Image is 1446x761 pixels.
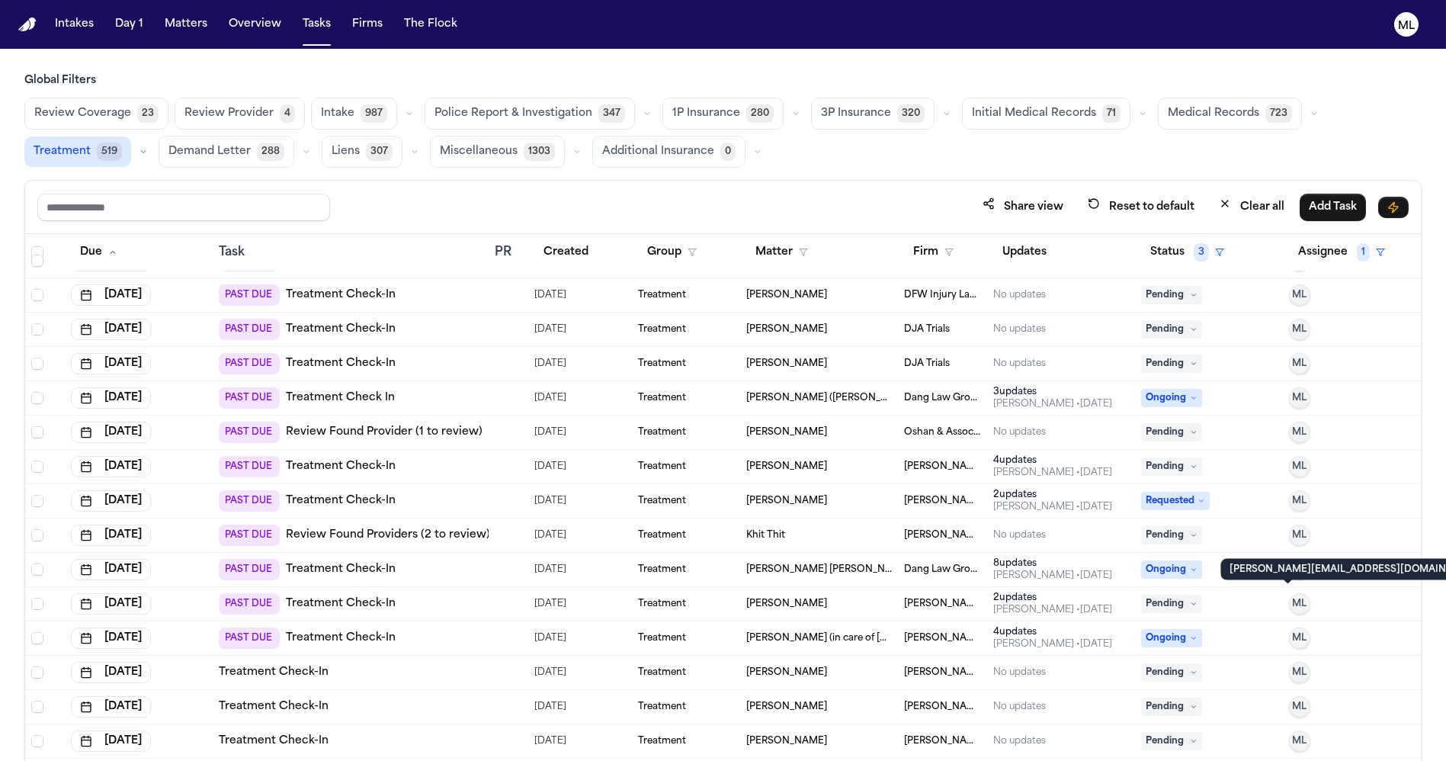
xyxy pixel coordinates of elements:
[534,490,566,512] span: 7/7/2025, 7:48:39 PM
[1292,598,1307,610] span: ML
[746,564,892,576] span: Adan Christian Gomez
[1292,358,1307,370] span: ML
[18,18,37,32] img: Finch Logo
[746,358,827,370] span: Arvin Tapia
[534,387,566,409] span: 6/30/2025, 1:25:15 PM
[904,323,950,336] span: DJA Trials
[1292,426,1307,438] span: ML
[746,632,892,644] span: Laylah Rada (in care of Lisa Rada)
[1210,193,1294,221] button: Clear all
[31,529,43,541] span: Select row
[1265,104,1292,123] span: 723
[219,559,280,580] span: PAST DUE
[286,459,396,474] a: Treatment Check-In
[524,143,555,161] span: 1303
[1289,696,1310,718] button: ML
[219,699,329,714] a: Treatment Check-In
[638,323,686,336] span: Treatment
[904,358,950,370] span: DJA Trials
[904,701,980,713] span: Steele Adams Hosman
[1102,104,1121,123] span: 71
[993,358,1046,370] div: No updates
[962,98,1130,130] button: Initial Medical Records71
[1289,730,1310,752] button: ML
[534,696,566,718] span: 9/9/2025, 3:13:52 PM
[366,143,393,161] span: 307
[1378,197,1409,218] button: Immediate Task
[97,143,122,161] span: 519
[286,493,396,509] a: Treatment Check-In
[993,638,1112,650] div: Last updated by Michelle Landazabal at 9/12/2025, 1:39:23 PM
[109,11,149,38] a: Day 1
[31,461,43,473] span: Select row
[430,136,565,168] button: Miscellaneous1303
[1289,662,1310,683] button: ML
[219,422,280,443] span: PAST DUE
[31,426,43,438] span: Select row
[168,144,251,159] span: Demand Letter
[219,628,280,649] span: PAST DUE
[24,98,168,130] button: Review Coverage23
[993,426,1046,438] div: No updates
[972,106,1096,121] span: Initial Medical Records
[534,559,566,580] span: 5/2/2025, 10:12:19 AM
[18,18,37,32] a: Home
[31,495,43,507] span: Select row
[993,604,1112,616] div: Last updated by Jessica Barrett at 10/8/2025, 5:33:59 PM
[638,701,686,713] span: Treatment
[71,730,151,752] button: [DATE]
[993,454,1112,467] div: 4 update s
[746,461,827,473] span: Maria Arnold
[434,106,592,121] span: Police Report & Investigation
[746,323,827,336] span: Julia Hively
[720,143,736,161] span: 0
[1141,698,1202,716] span: Pending
[534,593,566,615] span: 9/3/2025, 3:20:34 PM
[34,144,91,159] span: Treatment
[398,11,463,38] a: The Flock
[24,136,131,167] button: Treatment519
[297,11,337,38] button: Tasks
[746,104,774,123] span: 280
[219,593,280,615] span: PAST DUE
[257,143,284,161] span: 288
[71,456,151,477] button: [DATE]
[904,461,980,473] span: Martello Law Firm
[1292,632,1307,644] span: ML
[1292,461,1307,473] span: ML
[904,598,980,610] span: Gammill
[31,735,43,747] span: Select row
[1141,389,1202,407] span: Ongoing
[1292,323,1307,336] span: ML
[638,495,686,507] span: Treatment
[184,106,274,121] span: Review Provider
[219,456,280,477] span: PAST DUE
[534,353,566,374] span: 9/17/2025, 8:52:47 PM
[993,323,1046,336] div: No updates
[1292,735,1307,747] span: ML
[322,136,402,168] button: Liens307
[534,525,566,546] span: 10/6/2025, 12:13:52 PM
[1289,593,1310,615] button: ML
[219,319,280,340] span: PAST DUE
[746,495,827,507] span: Taesean Noble
[993,557,1112,570] div: 8 update s
[1141,320,1202,339] span: Pending
[746,598,827,610] span: JADE DAMINO
[638,564,686,576] span: Treatment
[1289,422,1310,443] button: ML
[49,11,100,38] a: Intakes
[34,106,131,121] span: Review Coverage
[1289,490,1310,512] button: ML
[286,596,396,612] a: Treatment Check-In
[71,490,151,512] button: [DATE]
[332,144,360,159] span: Liens
[993,701,1046,713] div: No updates
[993,467,1112,479] div: Last updated by Michelle Landazabal at 9/18/2025, 8:14:36 AM
[1141,423,1202,442] span: Pending
[311,98,397,130] button: Intake987
[286,425,483,440] a: Review Found Provider (1 to review)
[24,73,1422,88] h3: Global Filters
